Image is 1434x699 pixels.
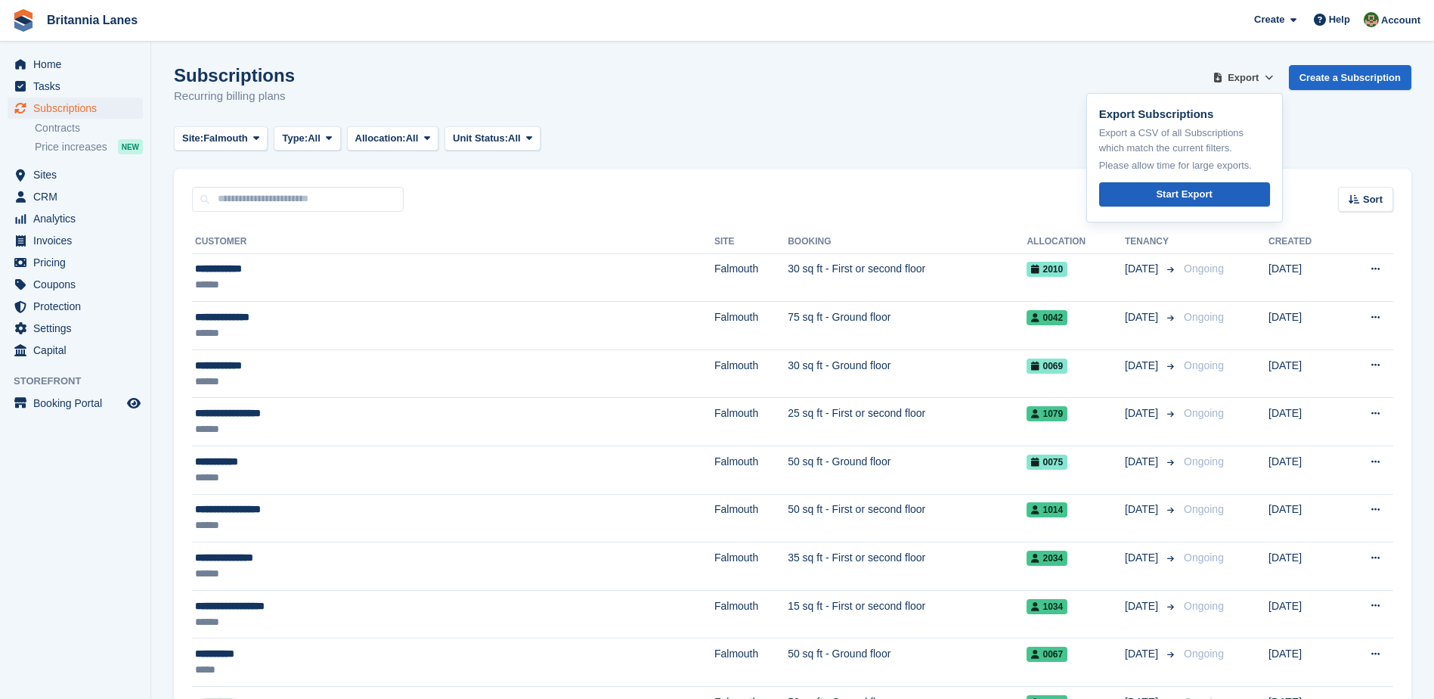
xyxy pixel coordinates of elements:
a: Preview store [125,394,143,412]
a: menu [8,274,143,295]
td: 35 sq ft - First or second floor [788,542,1027,591]
span: Account [1381,13,1420,28]
span: Storefront [14,374,150,389]
td: Falmouth [714,446,788,495]
td: [DATE] [1268,253,1340,302]
span: Ongoing [1184,263,1224,275]
td: Falmouth [714,494,788,542]
span: Type: [282,131,308,146]
span: 1034 [1027,599,1067,614]
td: Falmouth [714,638,788,687]
th: Tenancy [1125,230,1178,254]
span: [DATE] [1125,646,1161,662]
span: Allocation: [355,131,406,146]
span: 1079 [1027,406,1067,421]
a: Create a Subscription [1289,65,1411,90]
a: menu [8,208,143,229]
button: Allocation: All [347,126,439,151]
a: Contracts [35,121,143,135]
span: [DATE] [1125,598,1161,614]
td: Falmouth [714,349,788,398]
span: Ongoing [1184,311,1224,323]
span: Subscriptions [33,98,124,119]
a: menu [8,393,143,414]
span: 0075 [1027,455,1067,470]
a: Britannia Lanes [41,8,144,33]
span: All [508,131,521,146]
a: Price increases NEW [35,138,143,155]
td: Falmouth [714,542,788,591]
td: Falmouth [714,398,788,446]
span: Invoices [33,230,124,251]
span: Ongoing [1184,455,1224,468]
span: 2010 [1027,262,1067,277]
a: menu [8,54,143,75]
td: 50 sq ft - First or second floor [788,494,1027,542]
a: menu [8,296,143,317]
span: 2034 [1027,551,1067,566]
span: Capital [33,340,124,361]
p: Export Subscriptions [1099,106,1270,123]
a: Start Export [1099,182,1270,207]
td: [DATE] [1268,590,1340,638]
td: [DATE] [1268,398,1340,446]
td: [DATE] [1268,494,1340,542]
span: [DATE] [1125,550,1161,566]
span: Export [1228,70,1259,85]
th: Customer [192,230,714,254]
span: Ongoing [1184,600,1224,612]
span: 0069 [1027,359,1067,374]
td: 50 sq ft - Ground floor [788,446,1027,495]
span: Pricing [33,252,124,273]
td: 30 sq ft - First or second floor [788,253,1027,302]
button: Export [1210,65,1277,90]
td: [DATE] [1268,638,1340,687]
img: stora-icon-8386f47178a22dfd0bd8f6a31ec36ba5ce8667c1dd55bd0f319d3a0aa187defe.svg [12,9,35,32]
span: [DATE] [1125,502,1161,517]
th: Site [714,230,788,254]
td: 30 sq ft - Ground floor [788,349,1027,398]
span: Settings [33,318,124,339]
span: Ongoing [1184,503,1224,515]
td: [DATE] [1268,349,1340,398]
span: Protection [33,296,124,317]
a: menu [8,340,143,361]
th: Allocation [1027,230,1125,254]
span: Analytics [33,208,124,229]
button: Unit Status: All [444,126,540,151]
td: 75 sq ft - Ground floor [788,302,1027,350]
h1: Subscriptions [174,65,295,85]
span: Sort [1363,192,1383,207]
p: Recurring billing plans [174,88,295,105]
span: [DATE] [1125,358,1161,374]
a: menu [8,98,143,119]
td: [DATE] [1268,302,1340,350]
td: 25 sq ft - First or second floor [788,398,1027,446]
td: 50 sq ft - Ground floor [788,638,1027,687]
div: Start Export [1156,187,1212,202]
span: [DATE] [1125,454,1161,470]
span: [DATE] [1125,405,1161,421]
a: menu [8,230,143,251]
span: Ongoing [1184,648,1224,660]
a: menu [8,76,143,97]
span: 0042 [1027,310,1067,325]
a: menu [8,318,143,339]
span: Sites [33,164,124,185]
td: Falmouth [714,302,788,350]
span: Ongoing [1184,359,1224,371]
td: [DATE] [1268,446,1340,495]
span: 1014 [1027,502,1067,517]
span: Price increases [35,140,107,154]
p: Export a CSV of all Subscriptions which match the current filters. [1099,126,1270,155]
a: menu [8,164,143,185]
span: Unit Status: [453,131,508,146]
span: Ongoing [1184,551,1224,564]
span: Falmouth [203,131,248,146]
span: CRM [33,186,124,207]
p: Please allow time for large exports. [1099,158,1270,173]
span: Create [1254,12,1284,27]
span: All [308,131,321,146]
img: Sam Wooldridge [1364,12,1379,27]
td: Falmouth [714,253,788,302]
